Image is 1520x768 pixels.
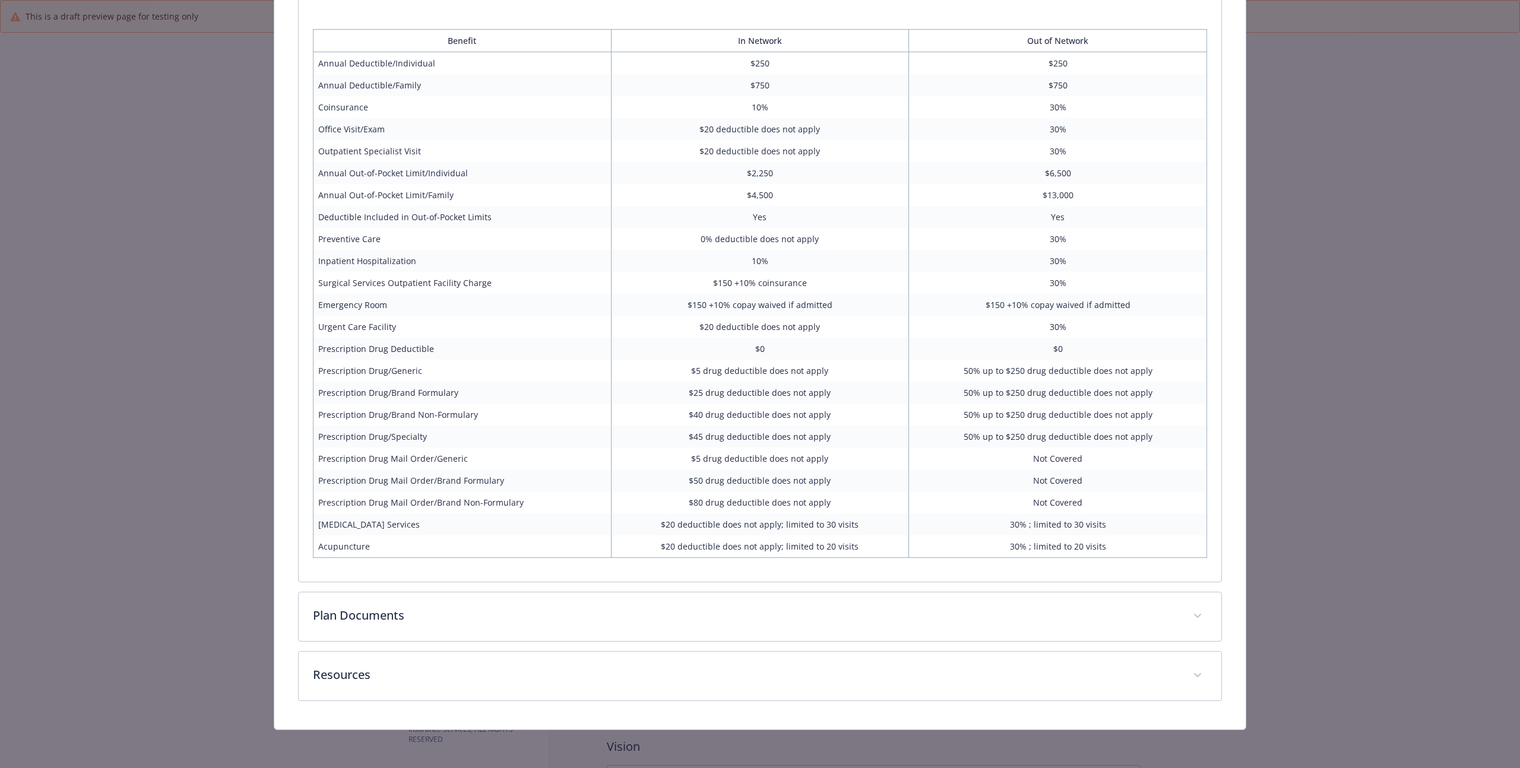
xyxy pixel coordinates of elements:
[909,184,1207,206] td: $13,000
[909,535,1207,558] td: 30% ; limited to 20 visits
[909,30,1207,52] th: Out of Network
[313,52,611,75] td: Annual Deductible/Individual
[313,250,611,272] td: Inpatient Hospitalization
[313,513,611,535] td: [MEDICAL_DATA] Services
[611,382,909,404] td: $25 drug deductible does not apply
[299,652,1221,700] div: Resources
[611,360,909,382] td: $5 drug deductible does not apply
[313,206,611,228] td: Deductible Included in Out-of-Pocket Limits
[611,206,909,228] td: Yes
[313,469,611,491] td: Prescription Drug Mail Order/Brand Formulary
[611,535,909,558] td: $20 deductible does not apply; limited to 20 visits
[611,338,909,360] td: $0
[313,426,611,448] td: Prescription Drug/Specialty
[909,469,1207,491] td: Not Covered
[313,74,611,96] td: Annual Deductible/Family
[313,535,611,558] td: Acupuncture
[313,140,611,162] td: Outpatient Specialist Visit
[611,74,909,96] td: $750
[909,52,1207,75] td: $250
[611,184,909,206] td: $4,500
[313,30,611,52] th: Benefit
[909,162,1207,184] td: $6,500
[313,382,611,404] td: Prescription Drug/Brand Formulary
[909,513,1207,535] td: 30% ; limited to 30 visits
[611,250,909,272] td: 10%
[909,118,1207,140] td: 30%
[299,592,1221,641] div: Plan Documents
[909,360,1207,382] td: 50% up to $250 drug deductible does not apply
[313,162,611,184] td: Annual Out-of-Pocket Limit/Individual
[611,491,909,513] td: $80 drug deductible does not apply
[313,316,611,338] td: Urgent Care Facility
[313,294,611,316] td: Emergency Room
[611,228,909,250] td: 0% deductible does not apply
[313,118,611,140] td: Office Visit/Exam
[909,491,1207,513] td: Not Covered
[611,448,909,469] td: $5 drug deductible does not apply
[313,272,611,294] td: Surgical Services Outpatient Facility Charge
[313,607,1179,624] p: Plan Documents
[909,448,1207,469] td: Not Covered
[313,360,611,382] td: Prescription Drug/Generic
[611,294,909,316] td: $150 +10% copay waived if admitted
[313,184,611,206] td: Annual Out-of-Pocket Limit/Family
[909,250,1207,272] td: 30%
[909,294,1207,316] td: $150 +10% copay waived if admitted
[313,666,1179,684] p: Resources
[611,316,909,338] td: $20 deductible does not apply
[909,96,1207,118] td: 30%
[611,469,909,491] td: $50 drug deductible does not apply
[299,20,1221,582] div: Benefit Plan Details
[611,30,909,52] th: In Network
[611,118,909,140] td: $20 deductible does not apply
[313,448,611,469] td: Prescription Drug Mail Order/Generic
[909,404,1207,426] td: 50% up to $250 drug deductible does not apply
[611,52,909,75] td: $250
[611,404,909,426] td: $40 drug deductible does not apply
[611,140,909,162] td: $20 deductible does not apply
[313,491,611,513] td: Prescription Drug Mail Order/Brand Non-Formulary
[313,228,611,250] td: Preventive Care
[611,513,909,535] td: $20 deductible does not apply; limited to 30 visits
[611,426,909,448] td: $45 drug deductible does not apply
[909,74,1207,96] td: $750
[313,404,611,426] td: Prescription Drug/Brand Non-Formulary
[909,140,1207,162] td: 30%
[611,272,909,294] td: $150 +10% coinsurance
[909,338,1207,360] td: $0
[909,272,1207,294] td: 30%
[909,426,1207,448] td: 50% up to $250 drug deductible does not apply
[313,338,611,360] td: Prescription Drug Deductible
[909,382,1207,404] td: 50% up to $250 drug deductible does not apply
[611,162,909,184] td: $2,250
[909,206,1207,228] td: Yes
[313,96,611,118] td: Coinsurance
[909,316,1207,338] td: 30%
[909,228,1207,250] td: 30%
[611,96,909,118] td: 10%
